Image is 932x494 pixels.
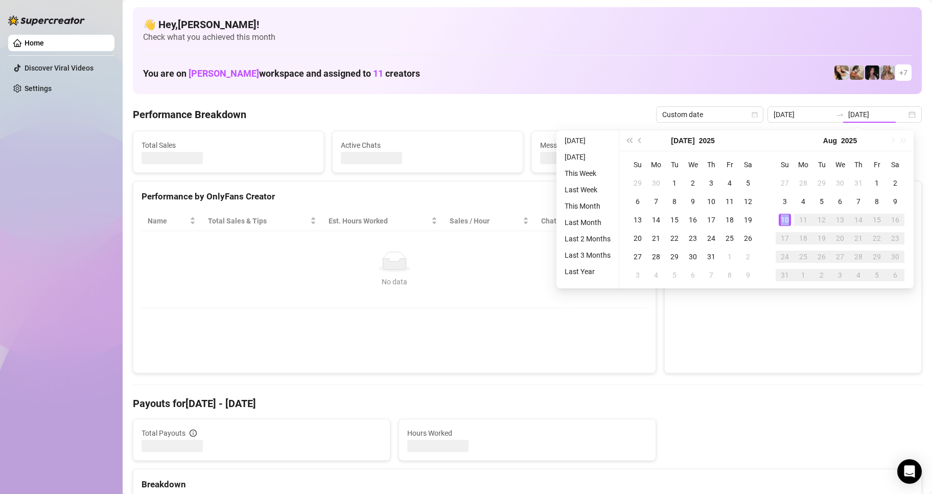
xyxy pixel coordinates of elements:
[540,140,714,151] span: Messages Sent
[662,107,757,122] span: Custom date
[752,111,758,118] span: calendar
[25,84,52,93] a: Settings
[143,32,912,43] span: Check what you achieved this month
[189,68,259,79] span: [PERSON_NAME]
[142,211,202,231] th: Name
[541,215,633,227] span: Chat Conversion
[25,39,44,47] a: Home
[142,478,913,491] div: Breakdown
[143,17,912,32] h4: 👋 Hey, [PERSON_NAME] !
[373,68,383,79] span: 11
[880,65,895,80] img: Kenzie (@dmaxkenz)
[341,140,515,151] span: Active Chats
[407,428,647,439] span: Hours Worked
[850,65,864,80] img: Kayla (@kaylathaylababy)
[143,68,420,79] h1: You are on workspace and assigned to creators
[865,65,879,80] img: Baby (@babyyyybellaa)
[899,67,907,78] span: + 7
[133,396,922,411] h4: Payouts for [DATE] - [DATE]
[190,430,197,437] span: info-circle
[142,428,185,439] span: Total Payouts
[673,190,913,204] div: Sales by OnlyFans Creator
[202,211,322,231] th: Total Sales & Tips
[208,215,308,227] span: Total Sales & Tips
[148,215,188,227] span: Name
[848,109,906,120] input: End date
[897,459,922,484] div: Open Intercom Messenger
[329,215,429,227] div: Est. Hours Worked
[836,110,844,119] span: swap-right
[774,109,832,120] input: Start date
[8,15,85,26] img: logo-BBDzfeDw.svg
[450,215,521,227] span: Sales / Hour
[152,276,637,287] div: No data
[142,190,647,204] div: Performance by OnlyFans Creator
[535,211,647,231] th: Chat Conversion
[142,140,315,151] span: Total Sales
[133,107,246,122] h4: Performance Breakdown
[836,110,844,119] span: to
[444,211,535,231] th: Sales / Hour
[834,65,849,80] img: Avry (@avryjennerfree)
[25,64,94,72] a: Discover Viral Videos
